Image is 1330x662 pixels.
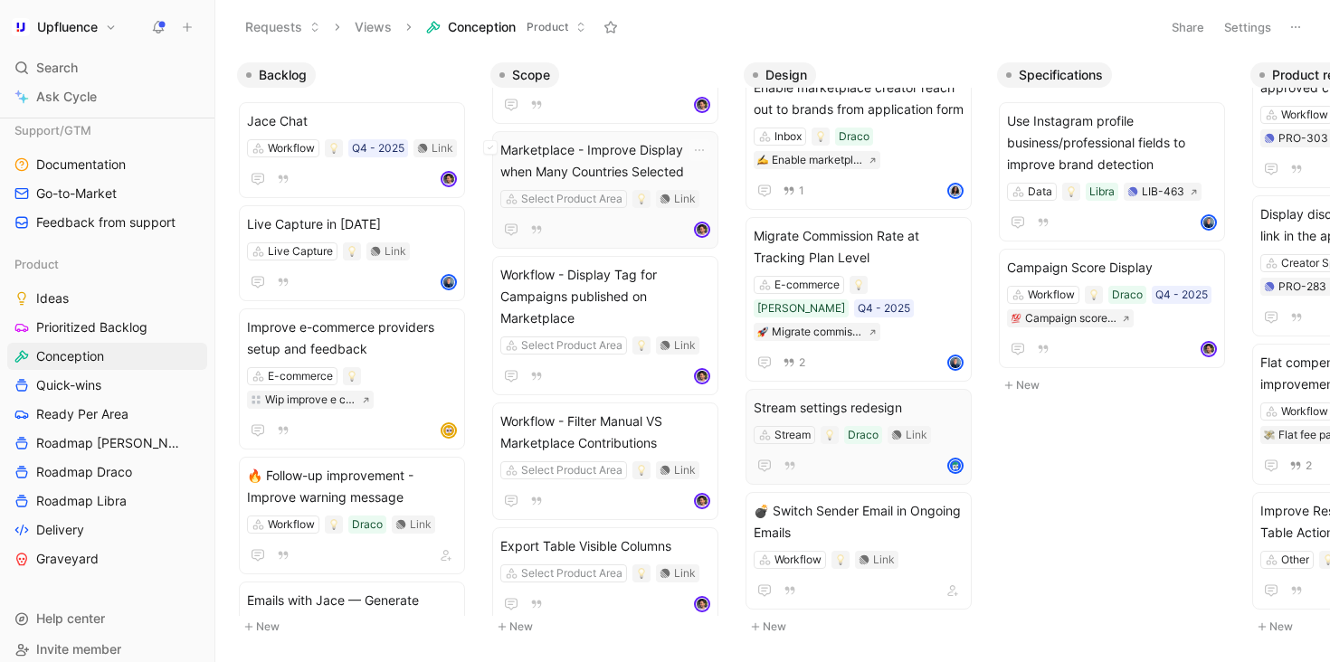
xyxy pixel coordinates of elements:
div: Migrate commission rate at tracking plan and orders level [772,323,863,341]
a: Workflow - Filter Manual VS Marketplace ContributionsSelect Product AreaLinkavatar [492,402,718,520]
div: Product [7,251,207,278]
span: Use Instagram profile business/professional fields to improve brand detection [1007,110,1217,175]
a: Marketplace - Improve Display when Many Countries SelectedSelect Product AreaLinkavatar [492,131,718,249]
img: 💡 [824,430,835,440]
a: Ready Per Area [7,401,207,428]
button: Requests [237,14,328,41]
button: Settings [1216,14,1279,40]
span: 🔥 Follow-up improvement - Improve warning message [247,465,457,508]
span: Stream settings redesign [754,397,964,419]
div: Workflow [774,551,822,569]
a: Use Instagram profile business/professional fields to improve brand detectionDataLibraLIB-463avatar [999,102,1225,241]
div: [PERSON_NAME] [757,299,845,317]
div: Wip improve e commerce providers setup and feedback [265,391,356,409]
img: 💡 [347,371,357,382]
a: Ideas [7,285,207,312]
a: Documentation [7,151,207,178]
div: 💡 [831,551,850,569]
a: Ask Cycle [7,83,207,110]
div: Workflow [1028,286,1075,304]
span: Feedback from support [36,213,176,232]
div: Libra [1089,183,1115,201]
a: Enable marketplace creator reach out to brands from application formInboxDraco✍️Enable marketplac... [746,69,972,210]
span: Search [36,57,78,79]
span: Live Capture in [DATE] [247,213,457,235]
span: Ideas [36,289,69,307]
div: Draco [848,426,879,444]
span: Jace Chat [247,110,457,132]
div: Campaign score display [1025,309,1116,327]
img: 💡 [1066,186,1077,197]
img: 💡 [636,194,647,204]
span: Backlog [259,66,307,84]
div: Q4 - 2025 [1155,286,1208,304]
img: avatar [949,459,962,472]
span: Scope [512,66,550,84]
button: Specifications [997,62,1112,88]
button: Design [744,62,816,88]
span: Enable marketplace creator reach out to brands from application form [754,77,964,120]
div: Support/GTMDocumentationGo-to-MarketFeedback from support [7,117,207,236]
span: Marketplace - Improve Display when Many Countries Selected [500,139,710,183]
div: Search [7,54,207,81]
span: Go-to-Market [36,184,117,203]
div: Draco [839,128,869,146]
img: 💡 [1088,289,1099,300]
a: Quick-wins [7,372,207,399]
span: Design [765,66,807,84]
button: Share [1164,14,1212,40]
span: Roadmap Libra [36,492,127,510]
div: BacklogNew [230,54,483,647]
span: 💣 Switch Sender Email in Ongoing Emails [754,500,964,544]
span: Workflow - Filter Manual VS Marketplace Contributions [500,411,710,454]
div: LIB-463 [1142,183,1184,201]
div: ScopeNew [483,54,736,647]
div: SpecificationsNew [990,54,1243,405]
div: Select Product Area [521,336,622,355]
span: Graveyard [36,550,99,568]
a: Jace ChatWorkflowQ4 - 2025Linkavatar [239,102,465,198]
div: PRO-303 [1278,129,1328,147]
img: avatar [696,223,708,236]
img: Upfluence [12,18,30,36]
span: Export Table Visible Columns [500,535,710,557]
span: Invite member [36,641,121,657]
div: Q4 - 2025 [858,299,910,317]
div: ProductIdeasPrioritized BacklogConceptionQuick-winsReady Per AreaRoadmap [PERSON_NAME]Roadmap Dra... [7,251,207,572]
div: Select Product Area [521,461,622,479]
span: Documentation [36,156,126,174]
span: 1 [799,185,804,196]
div: Link [674,336,696,355]
div: Select Product Area [521,190,622,208]
span: Prioritized Backlog [36,318,147,336]
div: DesignNew [736,54,990,647]
img: ✍️ [757,155,768,165]
div: Enable marketplace creator reach out to brands from application form [772,151,863,169]
span: Workflow - Display Tag for Campaigns published on Marketplace [500,264,710,329]
a: Stream settings redesignStreamDracoLinkavatar [746,389,972,485]
img: 💡 [636,340,647,351]
div: Data [1028,183,1052,201]
a: Live Capture in [DATE]Live CaptureLinkavatar [239,205,465,301]
img: 💡 [328,143,339,154]
a: Roadmap [PERSON_NAME] [7,430,207,457]
a: Feedback from support [7,209,207,236]
img: 💡 [636,568,647,579]
div: 💡 [632,190,651,208]
a: Prioritized Backlog [7,314,207,341]
div: Link [385,242,406,260]
button: ConceptionProduct [418,14,594,41]
div: 💡 [1062,183,1080,201]
img: avatar [442,276,455,288]
a: Migrate Commission Rate at Tracking Plan LevelE-commerce[PERSON_NAME]Q4 - 2025🚀Migrate commission... [746,217,972,382]
img: avatar [696,370,708,383]
span: Emails with Jace — Generate emails before the brand wanna reply [247,590,457,655]
div: Inbox [774,128,802,146]
span: Roadmap Draco [36,463,132,481]
div: 💡 [325,515,343,534]
div: 💡 [632,564,651,582]
img: 💡 [636,465,647,476]
span: Quick-wins [36,376,101,394]
div: Link [432,139,453,157]
div: Workflow [1281,402,1328,421]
